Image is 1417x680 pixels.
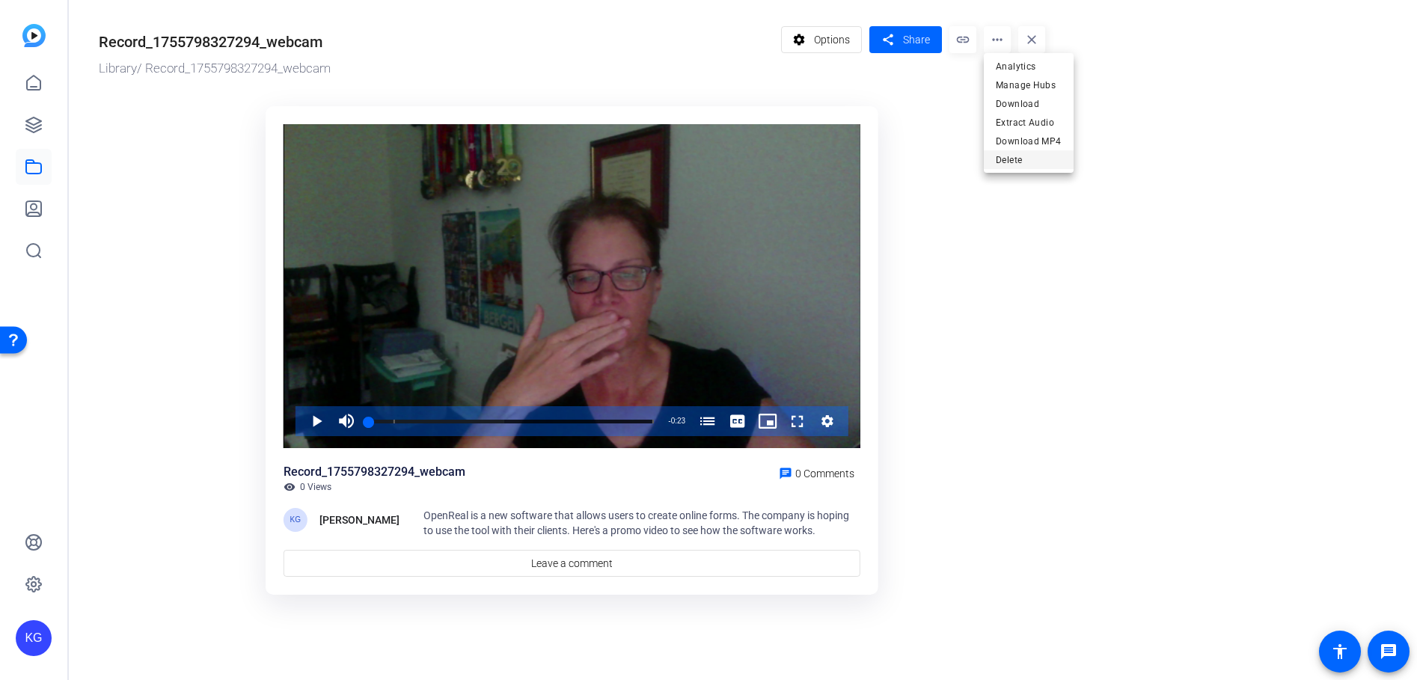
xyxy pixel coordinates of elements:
[996,76,1062,94] span: Manage Hubs
[996,95,1062,113] span: Download
[996,114,1062,132] span: Extract Audio
[996,58,1062,76] span: Analytics
[996,132,1062,150] span: Download MP4
[996,151,1062,169] span: Delete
